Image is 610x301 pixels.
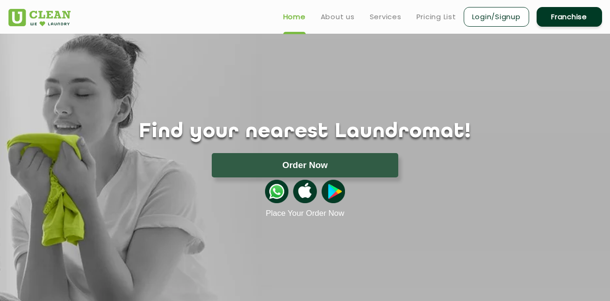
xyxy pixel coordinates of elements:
[370,11,402,22] a: Services
[1,120,609,144] h1: Find your nearest Laundromat!
[416,11,456,22] a: Pricing List
[212,153,398,177] button: Order Now
[464,7,529,27] a: Login/Signup
[321,11,355,22] a: About us
[293,180,316,203] img: apple-icon.png
[8,9,71,26] img: UClean Laundry and Dry Cleaning
[266,209,344,218] a: Place Your Order Now
[537,7,602,27] a: Franchise
[265,180,288,203] img: whatsappicon.png
[283,11,306,22] a: Home
[322,180,345,203] img: playstoreicon.png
